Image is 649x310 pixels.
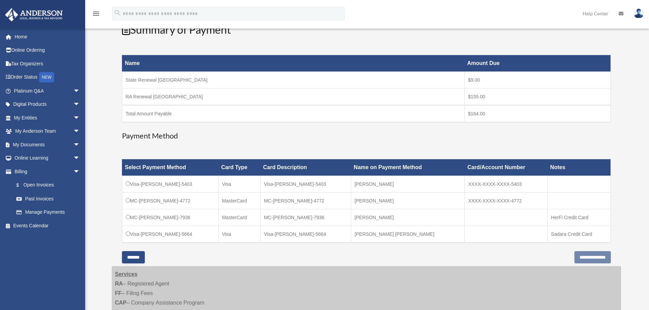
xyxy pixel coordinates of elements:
[122,209,218,226] td: MC-[PERSON_NAME]-7936
[5,151,90,165] a: Online Learningarrow_drop_down
[634,9,644,18] img: User Pic
[547,209,611,226] td: HerFi Credit Card
[73,98,87,112] span: arrow_drop_down
[5,125,90,138] a: My Anderson Teamarrow_drop_down
[260,226,351,243] td: Visa-[PERSON_NAME]-5664
[5,70,90,84] a: Order StatusNEW
[92,10,100,18] i: menu
[5,138,90,151] a: My Documentsarrow_drop_down
[115,271,138,277] strong: Services
[351,176,465,193] td: [PERSON_NAME]
[92,12,100,18] a: menu
[351,226,465,243] td: [PERSON_NAME] [PERSON_NAME]
[114,9,121,17] i: search
[20,181,24,190] span: $
[122,176,218,193] td: Visa-[PERSON_NAME]-5403
[73,138,87,152] span: arrow_drop_down
[260,193,351,209] td: MC-[PERSON_NAME]-4772
[465,159,547,176] th: Card/Account Number
[547,159,611,176] th: Notes
[5,219,90,232] a: Events Calendar
[115,290,122,296] strong: FF
[260,159,351,176] th: Card Description
[464,55,611,72] th: Amount Due
[5,30,90,44] a: Home
[122,22,611,37] h2: Summary of Payment
[218,209,260,226] td: MasterCard
[73,151,87,165] span: arrow_drop_down
[122,131,611,141] h3: Payment Method
[73,125,87,138] span: arrow_drop_down
[122,88,464,105] td: RA Renewal [GEOGRAPHIC_DATA]
[351,159,465,176] th: Name on Payment Method
[465,193,547,209] td: XXXX-XXXX-XXXX-4772
[260,209,351,226] td: MC-[PERSON_NAME]-7936
[464,105,611,122] td: $164.00
[122,193,218,209] td: MC-[PERSON_NAME]-4772
[5,111,90,125] a: My Entitiesarrow_drop_down
[5,165,87,178] a: Billingarrow_drop_down
[10,192,87,206] a: Past Invoices
[465,176,547,193] td: XXXX-XXXX-XXXX-5403
[464,88,611,105] td: $155.00
[122,226,218,243] td: Visa-[PERSON_NAME]-5664
[73,84,87,98] span: arrow_drop_down
[10,206,87,219] a: Manage Payments
[115,300,127,306] strong: CAP
[218,193,260,209] td: MasterCard
[5,44,90,57] a: Online Ordering
[218,226,260,243] td: Visa
[122,72,464,88] td: State Renewal [GEOGRAPHIC_DATA]
[122,105,464,122] td: Total Amount Payable
[218,176,260,193] td: Visa
[351,193,465,209] td: [PERSON_NAME]
[547,226,611,243] td: Sadara Credit Card
[122,159,218,176] th: Select Payment Method
[5,98,90,111] a: Digital Productsarrow_drop_down
[218,159,260,176] th: Card Type
[260,176,351,193] td: Visa-[PERSON_NAME]-5403
[464,72,611,88] td: $9.00
[122,55,464,72] th: Name
[73,111,87,125] span: arrow_drop_down
[73,165,87,179] span: arrow_drop_down
[351,209,465,226] td: [PERSON_NAME]
[115,281,123,287] strong: RA
[39,72,54,82] div: NEW
[10,178,83,192] a: $Open Invoices
[5,84,90,98] a: Platinum Q&Aarrow_drop_down
[5,57,90,70] a: Tax Organizers
[3,8,65,21] img: Anderson Advisors Platinum Portal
